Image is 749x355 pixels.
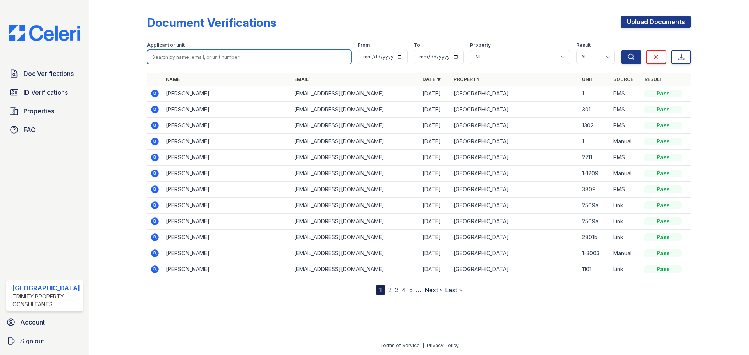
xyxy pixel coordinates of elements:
span: Sign out [20,336,44,346]
td: [EMAIL_ADDRESS][DOMAIN_NAME] [291,166,419,182]
td: [DATE] [419,245,451,261]
div: Trinity Property Consultants [12,293,80,308]
td: 1101 [579,261,610,277]
td: [DATE] [419,230,451,245]
td: [GEOGRAPHIC_DATA] [451,261,579,277]
a: ID Verifications [6,85,83,100]
td: 1 [579,134,610,150]
div: 1 [376,285,385,295]
span: Account [20,318,45,327]
input: Search by name, email, or unit number [147,50,351,64]
a: Property [454,76,480,82]
td: [GEOGRAPHIC_DATA] [451,102,579,118]
td: [GEOGRAPHIC_DATA] [451,245,579,261]
div: Pass [644,170,682,177]
a: Privacy Policy [427,343,459,348]
div: [GEOGRAPHIC_DATA] [12,283,80,293]
div: Pass [644,106,682,113]
td: [PERSON_NAME] [163,166,291,182]
a: Name [166,76,180,82]
td: [PERSON_NAME] [163,150,291,166]
a: Doc Verifications [6,66,83,81]
td: [EMAIL_ADDRESS][DOMAIN_NAME] [291,182,419,198]
td: [PERSON_NAME] [163,245,291,261]
button: Sign out [3,333,86,349]
td: 2801b [579,230,610,245]
td: PMS [610,150,641,166]
td: [DATE] [419,182,451,198]
td: 2211 [579,150,610,166]
div: Pass [644,185,682,193]
td: [GEOGRAPHIC_DATA] [451,134,579,150]
div: Pass [644,265,682,273]
td: [DATE] [419,214,451,230]
label: Property [470,42,491,48]
div: Pass [644,249,682,257]
td: [GEOGRAPHIC_DATA] [451,166,579,182]
td: [PERSON_NAME] [163,261,291,277]
a: FAQ [6,122,83,138]
span: Doc Verifications [23,69,74,78]
a: Email [294,76,309,82]
td: Link [610,261,641,277]
div: Pass [644,233,682,241]
td: [DATE] [419,166,451,182]
td: [EMAIL_ADDRESS][DOMAIN_NAME] [291,86,419,102]
div: Pass [644,90,682,97]
td: [PERSON_NAME] [163,86,291,102]
td: 301 [579,102,610,118]
td: [EMAIL_ADDRESS][DOMAIN_NAME] [291,261,419,277]
td: [DATE] [419,150,451,166]
td: 1-3003 [579,245,610,261]
td: [PERSON_NAME] [163,198,291,214]
label: To [414,42,420,48]
td: [EMAIL_ADDRESS][DOMAIN_NAME] [291,102,419,118]
a: Next › [424,286,442,294]
a: Date ▼ [422,76,441,82]
img: CE_Logo_Blue-a8612792a0a2168367f1c8372b55b34899dd931a85d93a1a3d3e32e68fde9ad4.png [3,25,86,41]
label: Applicant or unit [147,42,185,48]
a: 2 [388,286,392,294]
td: [GEOGRAPHIC_DATA] [451,198,579,214]
td: [PERSON_NAME] [163,134,291,150]
td: [GEOGRAPHIC_DATA] [451,118,579,134]
a: Terms of Service [380,343,420,348]
td: [DATE] [419,86,451,102]
td: [PERSON_NAME] [163,102,291,118]
td: 1 [579,86,610,102]
td: Link [610,198,641,214]
td: 2509a [579,198,610,214]
td: [GEOGRAPHIC_DATA] [451,230,579,245]
td: [EMAIL_ADDRESS][DOMAIN_NAME] [291,198,419,214]
a: 5 [409,286,413,294]
td: [EMAIL_ADDRESS][DOMAIN_NAME] [291,214,419,230]
td: PMS [610,182,641,198]
div: Pass [644,138,682,145]
a: Account [3,314,86,330]
span: Properties [23,106,54,116]
span: … [416,285,421,295]
td: [EMAIL_ADDRESS][DOMAIN_NAME] [291,150,419,166]
td: 3809 [579,182,610,198]
div: Pass [644,201,682,209]
td: PMS [610,86,641,102]
a: Properties [6,103,83,119]
td: Manual [610,166,641,182]
td: Manual [610,134,641,150]
td: [EMAIL_ADDRESS][DOMAIN_NAME] [291,245,419,261]
td: [GEOGRAPHIC_DATA] [451,150,579,166]
td: [DATE] [419,102,451,118]
td: PMS [610,102,641,118]
td: [EMAIL_ADDRESS][DOMAIN_NAME] [291,118,419,134]
td: [PERSON_NAME] [163,182,291,198]
div: | [422,343,424,348]
a: Upload Documents [621,16,691,28]
td: Manual [610,245,641,261]
td: [PERSON_NAME] [163,118,291,134]
a: 4 [402,286,406,294]
td: [PERSON_NAME] [163,214,291,230]
td: 1302 [579,118,610,134]
div: Pass [644,217,682,225]
span: ID Verifications [23,88,68,97]
td: 2509a [579,214,610,230]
